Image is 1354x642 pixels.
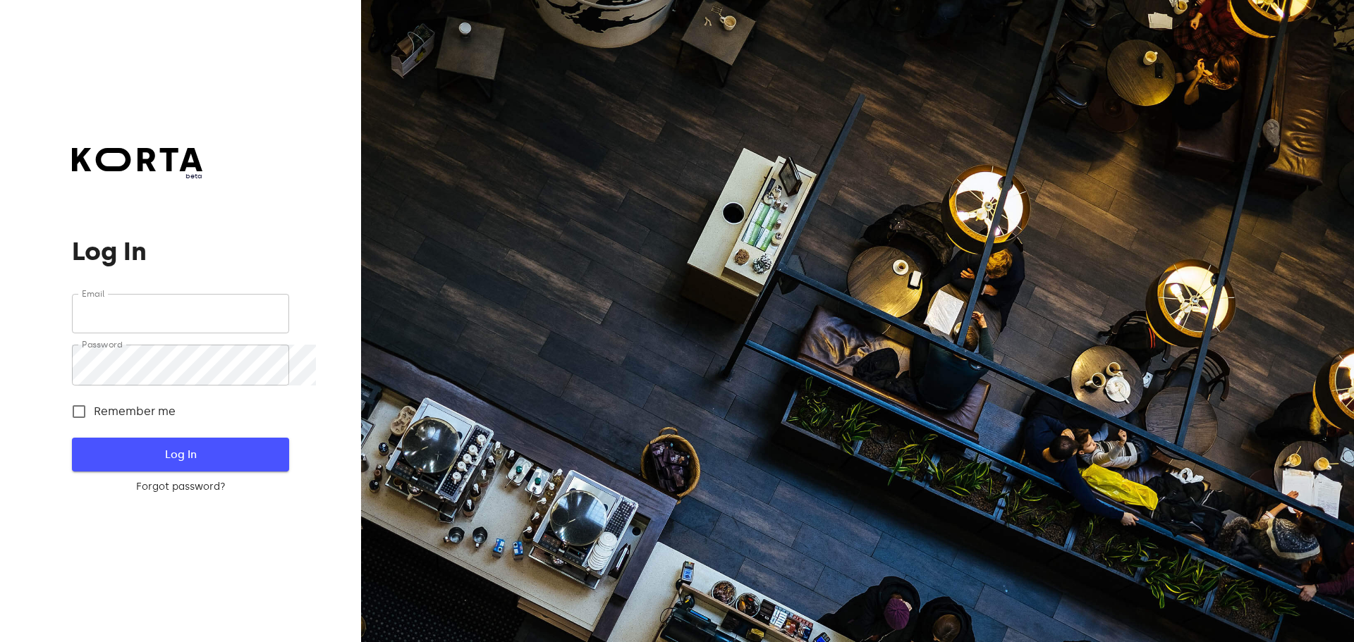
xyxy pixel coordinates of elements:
[94,403,176,420] span: Remember me
[94,445,266,464] span: Log In
[72,148,202,171] img: Korta
[72,171,202,181] span: beta
[72,148,202,181] a: beta
[72,480,288,494] a: Forgot password?
[72,237,288,266] h1: Log In
[72,438,288,471] button: Log In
